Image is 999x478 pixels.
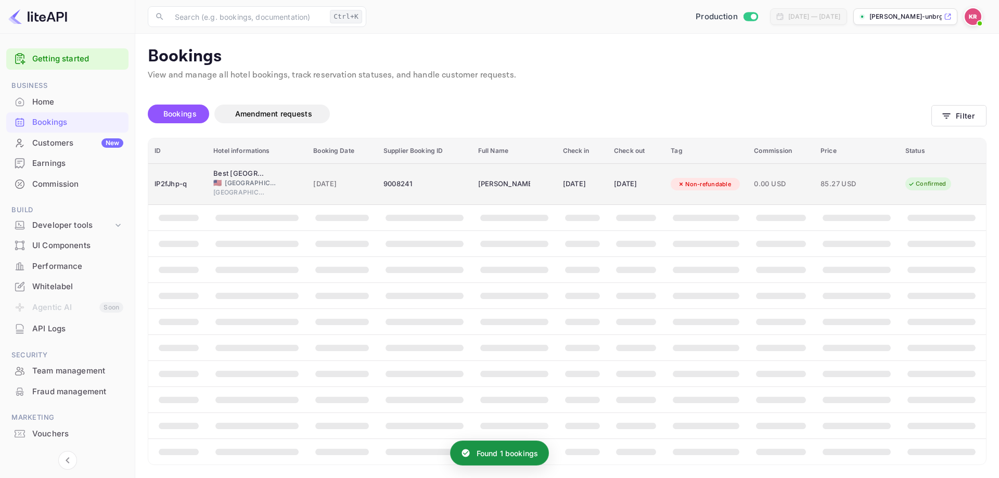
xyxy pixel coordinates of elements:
div: 9008241 [383,176,466,192]
span: [DATE] [313,178,371,190]
div: API Logs [6,319,129,339]
div: Switch to Sandbox mode [691,11,762,23]
div: Best Western Hendersonville Inn [213,169,265,179]
div: [DATE] — [DATE] [788,12,840,21]
th: Full Name [472,138,557,164]
a: Vouchers [6,424,129,443]
div: Team management [32,365,123,377]
div: Megan Muer [478,176,530,192]
th: Status [899,138,986,164]
a: Team management [6,361,129,380]
a: UI Components [6,236,129,255]
span: Marketing [6,412,129,423]
div: CustomersNew [6,133,129,153]
div: account-settings tabs [148,105,931,123]
th: Commission [748,138,814,164]
div: Vouchers [6,424,129,444]
p: View and manage all hotel bookings, track reservation statuses, and handle customer requests. [148,69,987,82]
button: Collapse navigation [58,451,77,470]
img: Kobus Roux [965,8,981,25]
a: API Logs [6,319,129,338]
div: Bookings [6,112,129,133]
input: Search (e.g. bookings, documentation) [169,6,326,27]
a: CustomersNew [6,133,129,152]
th: Booking Date [307,138,377,164]
div: Commission [32,178,123,190]
div: Getting started [6,48,129,70]
th: Price [814,138,899,164]
div: Performance [32,261,123,273]
button: Filter [931,105,987,126]
th: Tag [664,138,748,164]
div: [DATE] [614,176,658,192]
div: Confirmed [901,177,953,190]
div: Earnings [6,153,129,174]
span: 85.27 USD [821,178,873,190]
div: Whitelabel [6,277,129,297]
span: Build [6,204,129,216]
p: Bookings [148,46,987,67]
div: Ctrl+K [330,10,362,23]
div: New [101,138,123,148]
p: [PERSON_NAME]-unbrg.[PERSON_NAME]... [869,12,942,21]
div: UI Components [6,236,129,256]
th: Supplier Booking ID [377,138,472,164]
p: Found 1 bookings [477,448,538,459]
img: LiteAPI logo [8,8,67,25]
span: Business [6,80,129,92]
div: Whitelabel [32,281,123,293]
span: [GEOGRAPHIC_DATA] [213,188,265,197]
div: Vouchers [32,428,123,440]
div: Home [32,96,123,108]
div: Team management [6,361,129,381]
a: Fraud management [6,382,129,401]
span: [GEOGRAPHIC_DATA] [225,178,277,188]
div: Developer tools [6,216,129,235]
a: Bookings [6,112,129,132]
div: Home [6,92,129,112]
div: Customers [32,137,123,149]
th: Check out [608,138,664,164]
div: Non-refundable [671,178,738,191]
div: Commission [6,174,129,195]
div: UI Components [32,240,123,252]
th: Check in [557,138,608,164]
div: Developer tools [32,219,113,231]
a: Performance [6,256,129,276]
span: Production [696,11,738,23]
div: Performance [6,256,129,277]
span: 0.00 USD [754,178,808,190]
th: ID [148,138,207,164]
span: Security [6,350,129,361]
th: Hotel informations [207,138,307,164]
div: Fraud management [6,382,129,402]
a: Earnings [6,153,129,173]
span: Bookings [163,109,197,118]
div: API Logs [32,323,123,335]
div: lP2fJhp-q [155,176,201,192]
a: Home [6,92,129,111]
span: Amendment requests [235,109,312,118]
div: Earnings [32,158,123,170]
div: Fraud management [32,386,123,398]
table: booking table [148,138,986,465]
span: United States of America [213,179,222,186]
a: Getting started [32,53,123,65]
a: Commission [6,174,129,193]
div: [DATE] [563,176,602,192]
div: Bookings [32,117,123,128]
a: Whitelabel [6,277,129,296]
